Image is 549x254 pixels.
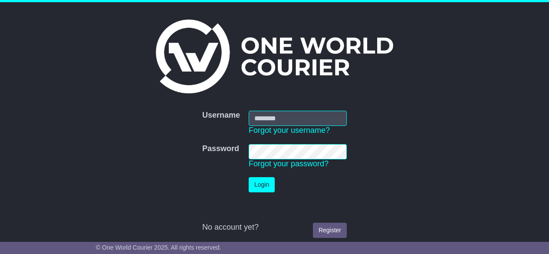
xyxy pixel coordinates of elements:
a: Register [313,223,347,238]
label: Username [202,111,240,120]
span: © One World Courier 2025. All rights reserved. [96,244,221,251]
label: Password [202,144,239,154]
a: Forgot your username? [249,126,330,135]
img: One World [156,20,393,93]
button: Login [249,177,275,192]
a: Forgot your password? [249,159,329,168]
div: No account yet? [202,223,347,232]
